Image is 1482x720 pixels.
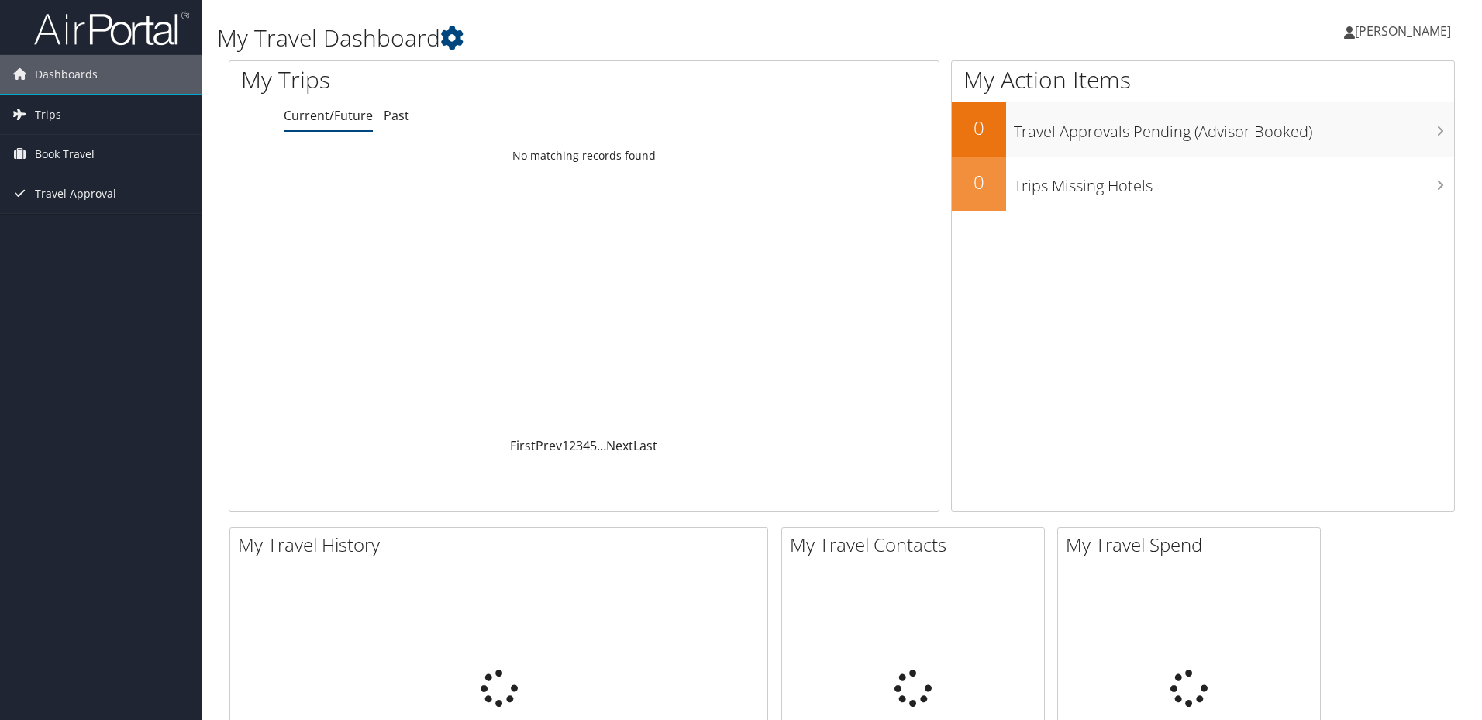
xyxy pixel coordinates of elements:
[597,437,606,454] span: …
[590,437,597,454] a: 5
[229,142,939,170] td: No matching records found
[583,437,590,454] a: 4
[35,55,98,94] span: Dashboards
[952,169,1006,195] h2: 0
[238,532,767,558] h2: My Travel History
[35,135,95,174] span: Book Travel
[284,107,373,124] a: Current/Future
[510,437,536,454] a: First
[1066,532,1320,558] h2: My Travel Spend
[633,437,657,454] a: Last
[790,532,1044,558] h2: My Travel Contacts
[952,157,1454,211] a: 0Trips Missing Hotels
[384,107,409,124] a: Past
[536,437,562,454] a: Prev
[952,102,1454,157] a: 0Travel Approvals Pending (Advisor Booked)
[1344,8,1466,54] a: [PERSON_NAME]
[1014,113,1454,143] h3: Travel Approvals Pending (Advisor Booked)
[35,174,116,213] span: Travel Approval
[576,437,583,454] a: 3
[1355,22,1451,40] span: [PERSON_NAME]
[1014,167,1454,197] h3: Trips Missing Hotels
[34,10,189,47] img: airportal-logo.png
[35,95,61,134] span: Trips
[217,22,1050,54] h1: My Travel Dashboard
[606,437,633,454] a: Next
[952,115,1006,141] h2: 0
[562,437,569,454] a: 1
[952,64,1454,96] h1: My Action Items
[569,437,576,454] a: 2
[241,64,632,96] h1: My Trips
